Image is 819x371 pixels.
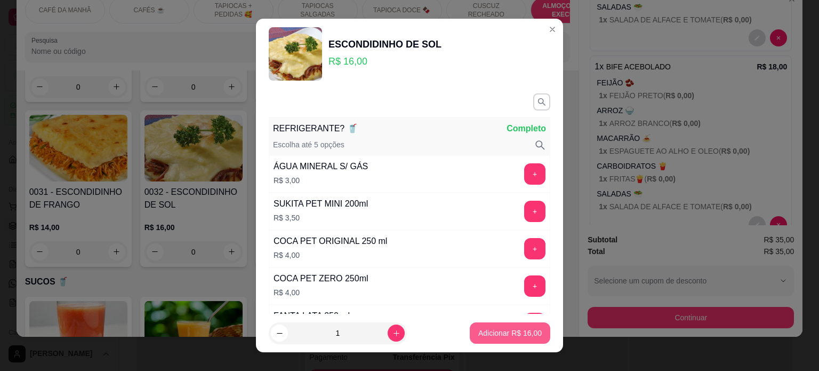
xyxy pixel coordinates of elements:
[274,175,368,186] p: R$ 3,00
[524,313,545,334] button: add
[507,122,546,135] p: Completo
[274,212,368,223] p: R$ 3,50
[274,235,387,248] div: COCA PET ORIGINAL 250 ml
[524,163,545,185] button: add
[274,287,368,298] p: R$ 4,00
[271,325,288,342] button: decrease-product-quantity
[524,275,545,297] button: add
[328,54,441,69] p: R$ 16,00
[478,328,542,338] p: Adicionar R$ 16,00
[328,37,441,52] div: ESCONDIDINHO DE SOL
[273,122,358,135] p: REFRIGERANTE? 🥤
[274,250,387,261] p: R$ 4,00
[524,201,545,222] button: add
[273,139,344,151] p: Escolha até 5 opções
[274,272,368,285] div: COCA PET ZERO 250ml
[470,322,550,344] button: Adicionar R$ 16,00
[274,160,368,173] div: ÁGUA MINERAL S/ GÁS
[388,325,405,342] button: increase-product-quantity
[274,310,350,322] div: FANTA LATA 350 ml
[269,27,322,81] img: product-image
[524,238,545,259] button: add
[544,21,561,38] button: Close
[274,198,368,210] div: SUKITA PET MINI 200ml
